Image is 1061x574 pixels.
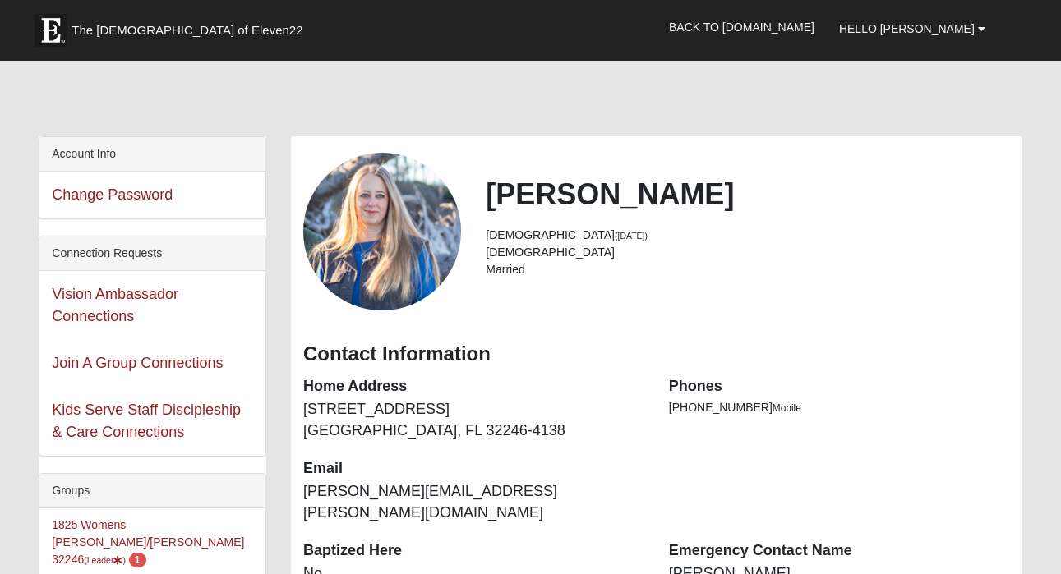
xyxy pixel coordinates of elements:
dt: Home Address [303,376,644,397]
a: Change Password [52,186,173,203]
a: The [DEMOGRAPHIC_DATA] of Eleven22 [26,6,355,47]
li: [DEMOGRAPHIC_DATA] [486,244,1009,261]
h3: Contact Information [303,342,1010,366]
h2: [PERSON_NAME] [486,177,1009,212]
li: [DEMOGRAPHIC_DATA] [486,227,1009,244]
a: Join A Group Connections [52,355,223,371]
dt: Phones [669,376,1010,397]
dd: [STREET_ADDRESS] [GEOGRAPHIC_DATA], FL 32246-4138 [303,399,644,441]
div: Connection Requests [39,236,265,271]
span: Hello [PERSON_NAME] [839,22,975,35]
a: Back to [DOMAIN_NAME] [657,7,827,48]
dd: [PERSON_NAME][EMAIL_ADDRESS][PERSON_NAME][DOMAIN_NAME] [303,481,644,523]
img: Eleven22 logo [35,14,67,47]
dt: Emergency Contact Name [669,540,1010,562]
a: Hello [PERSON_NAME] [827,8,998,49]
a: 1825 Womens [PERSON_NAME]/[PERSON_NAME] 32246(Leader) 1 [52,518,244,566]
li: Married [486,261,1009,278]
span: The [DEMOGRAPHIC_DATA] of Eleven22 [72,22,302,39]
dt: Email [303,458,644,480]
span: Mobile [773,402,801,414]
a: Vision Ambassador Connections [52,286,178,324]
a: Kids Serve Staff Discipleship & Care Connections [52,402,241,440]
div: Groups [39,474,265,508]
dt: Baptized Here [303,540,644,562]
li: [PHONE_NUMBER] [669,399,1010,416]
div: Account Info [39,137,265,172]
small: ([DATE]) [615,231,648,241]
a: View Fullsize Photo [303,153,461,310]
